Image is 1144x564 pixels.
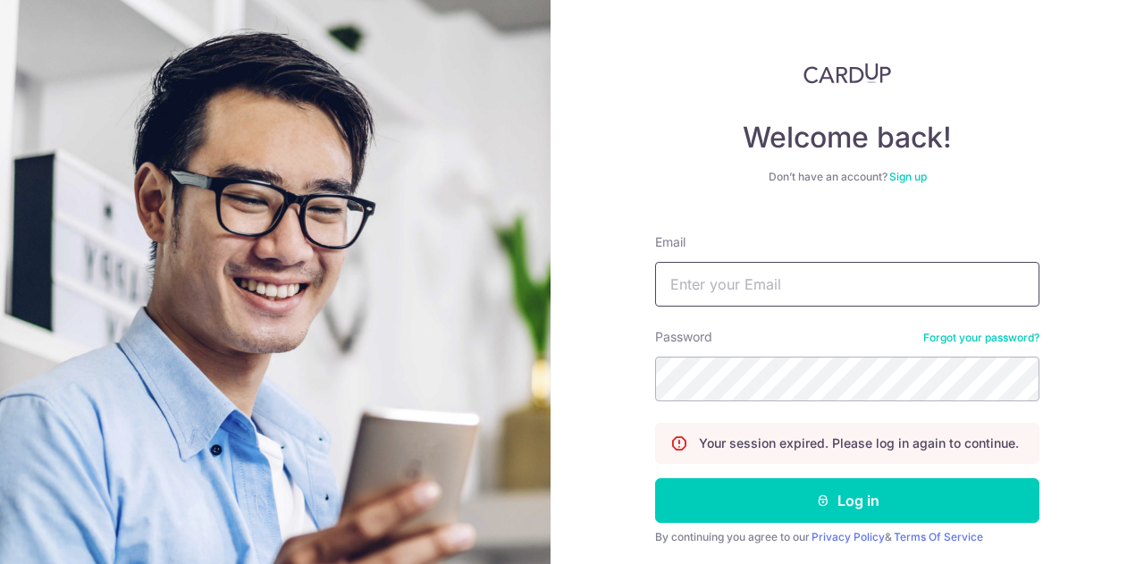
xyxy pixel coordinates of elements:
a: Terms Of Service [894,530,983,543]
button: Log in [655,478,1039,523]
label: Email [655,233,686,251]
input: Enter your Email [655,262,1039,307]
p: Your session expired. Please log in again to continue. [699,434,1019,452]
a: Forgot your password? [923,331,1039,345]
div: By continuing you agree to our & [655,530,1039,544]
a: Privacy Policy [812,530,885,543]
span: Help [40,13,77,29]
div: Don’t have an account? [655,170,1039,184]
a: Sign up [889,170,927,183]
img: CardUp Logo [803,63,891,84]
h4: Welcome back! [655,120,1039,156]
label: Password [655,328,712,346]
